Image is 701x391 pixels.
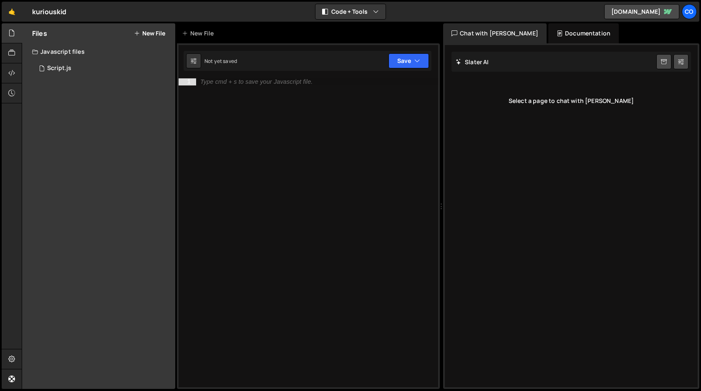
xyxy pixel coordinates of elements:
[32,7,67,17] div: kuriouskid
[200,79,313,85] div: Type cmd + s to save your Javascript file.
[182,29,217,38] div: New File
[179,78,196,85] div: 1
[32,29,47,38] h2: Files
[456,58,489,66] h2: Slater AI
[388,53,429,68] button: Save
[443,23,547,43] div: Chat with [PERSON_NAME]
[315,4,386,19] button: Code + Tools
[47,65,71,72] div: Script.js
[32,60,175,77] div: 16633/45317.js
[2,2,22,22] a: 🤙
[604,4,679,19] a: [DOMAIN_NAME]
[548,23,619,43] div: Documentation
[22,43,175,60] div: Javascript files
[134,30,165,37] button: New File
[682,4,697,19] a: Co
[204,58,237,65] div: Not yet saved
[451,84,691,118] div: Select a page to chat with [PERSON_NAME]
